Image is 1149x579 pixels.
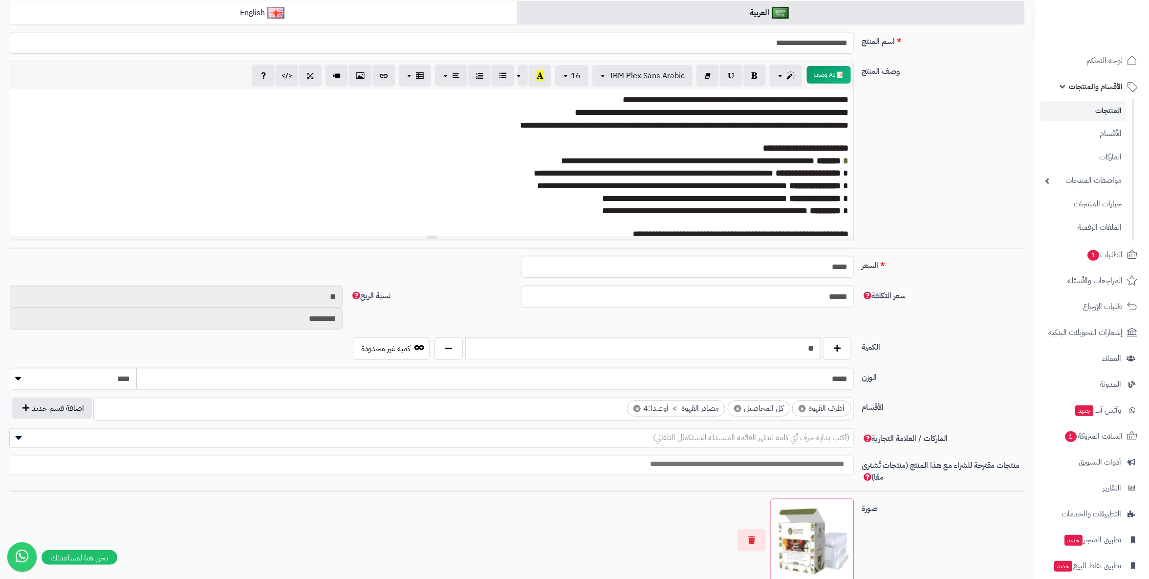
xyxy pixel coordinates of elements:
a: المدونة [1041,373,1143,396]
a: الماركات [1041,147,1127,168]
img: العربية [772,7,789,19]
span: × [734,405,741,412]
a: مواصفات المنتجات [1041,170,1127,191]
a: أدوات التسويق [1041,450,1143,474]
a: السلات المتروكة1 [1041,424,1143,448]
label: الأقسام [858,398,1028,413]
button: 📝 AI وصف [807,66,851,84]
li: أظرف القهوة [792,401,851,417]
a: التطبيقات والخدمات [1041,502,1143,526]
a: تطبيق نقاط البيعجديد [1041,554,1143,578]
li: مصادر القهوة > أوغندا:4 [627,401,725,417]
span: سعر التكلفة [862,290,906,302]
span: المدونة [1100,378,1122,391]
span: المراجعات والأسئلة [1068,274,1123,288]
label: صورة [858,499,1028,514]
span: لوحة التحكم [1087,54,1123,67]
span: العملاء [1103,352,1122,365]
span: 16 [571,70,581,82]
a: تطبيق المتجرجديد [1041,528,1143,552]
span: × [633,405,641,412]
a: خيارات المنتجات [1041,194,1127,215]
span: طلبات الإرجاع [1084,300,1123,313]
a: التقارير [1041,476,1143,500]
span: منتجات مقترحة للشراء مع هذا المنتج (منتجات تُشترى معًا) [862,460,1019,483]
span: جديد [1055,561,1073,572]
span: التقارير [1103,481,1122,495]
span: نسبة الربح [350,290,390,302]
img: English [267,7,284,19]
label: وصف المنتج [858,62,1028,77]
label: اسم المنتج [858,32,1028,47]
img: 1756559893-mwezi-100x100.webp [775,503,849,578]
span: السلات المتروكة [1064,429,1123,443]
a: المراجعات والأسئلة [1041,269,1143,292]
span: الطلبات [1087,248,1123,262]
a: العملاء [1041,347,1143,370]
span: أدوات التسويق [1079,455,1122,469]
span: تطبيق المتجر [1064,533,1122,547]
a: طلبات الإرجاع [1041,295,1143,318]
button: 16 [555,65,588,87]
span: التطبيقات والخدمات [1062,507,1122,521]
span: تطبيق نقاط البيع [1054,559,1122,573]
span: إشعارات التحويلات البنكية [1049,326,1123,339]
label: الكمية [858,337,1028,353]
a: المنتجات [1041,101,1127,121]
a: لوحة التحكم [1041,49,1143,72]
a: العربية [517,1,1024,25]
span: جديد [1076,405,1094,416]
span: IBM Plex Sans Arabic [610,70,685,82]
li: كل المحاصيل [728,401,790,417]
a: الملفات الرقمية [1041,217,1127,238]
a: English [10,1,517,25]
label: الوزن [858,368,1028,383]
a: إشعارات التحويلات البنكية [1041,321,1143,344]
span: 1 [1065,431,1077,442]
span: الماركات / العلامة التجارية [862,433,948,445]
a: وآتس آبجديد [1041,399,1143,422]
button: اضافة قسم جديد [12,398,92,419]
span: الأقسام والمنتجات [1069,80,1123,93]
label: السعر [858,256,1028,271]
span: × [799,405,806,412]
span: (اكتب بداية حرف أي كلمة لتظهر القائمة المنسدلة للاستكمال التلقائي) [653,432,849,444]
span: 1 [1088,250,1100,261]
button: IBM Plex Sans Arabic [592,65,693,87]
span: وآتس آب [1075,403,1122,417]
a: الأقسام [1041,123,1127,144]
span: جديد [1065,535,1083,546]
a: الطلبات1 [1041,243,1143,267]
